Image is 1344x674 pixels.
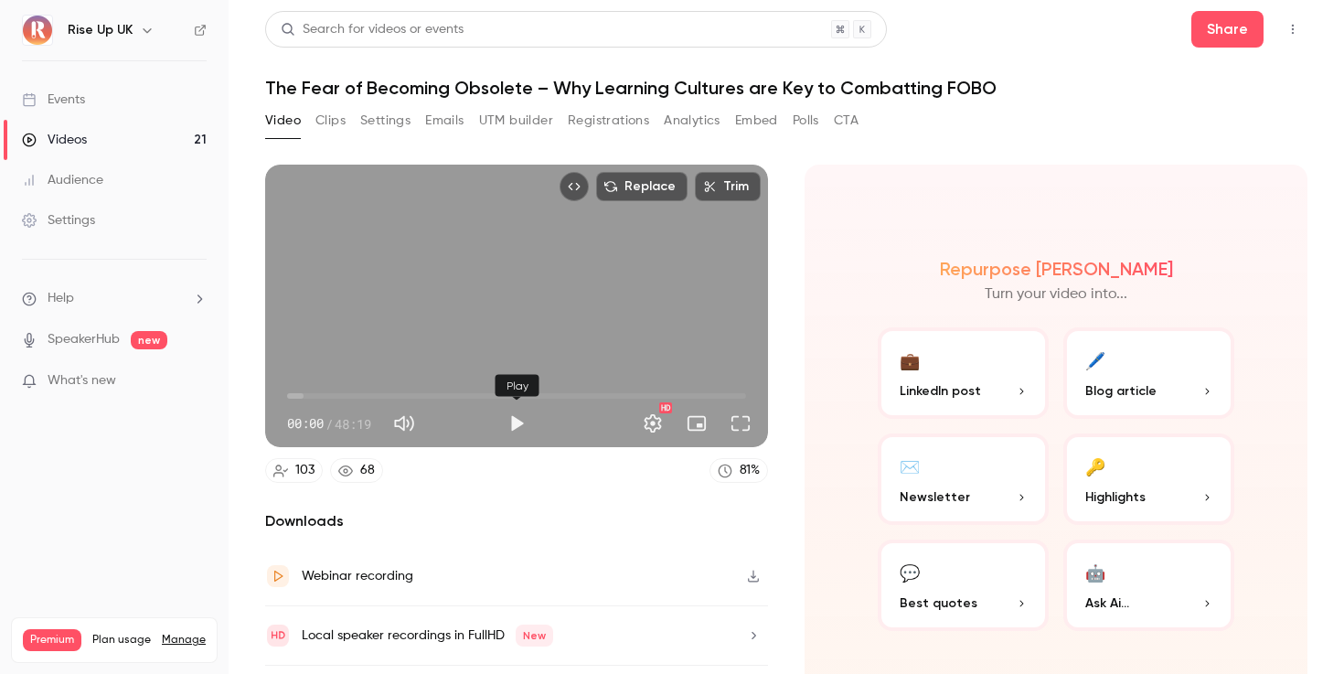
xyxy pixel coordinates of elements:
span: Premium [23,629,81,651]
div: 🔑 [1085,452,1105,480]
div: 🤖 [1085,558,1105,586]
button: 💬Best quotes [878,540,1049,631]
button: Share [1191,11,1264,48]
span: Plan usage [92,633,151,647]
button: Embed [735,106,778,135]
div: 00:00 [287,414,371,433]
img: Rise Up UK [23,16,52,45]
div: HD [659,402,672,413]
button: Polls [793,106,819,135]
a: 81% [709,458,768,483]
span: Newsletter [900,487,970,507]
div: ✉️ [900,452,920,480]
h6: Rise Up UK [68,21,133,39]
button: Full screen [722,405,759,442]
button: 🔑Highlights [1063,433,1234,525]
div: 81 % [740,461,760,480]
span: What's new [48,371,116,390]
a: SpeakerHub [48,330,120,349]
div: Videos [22,131,87,149]
button: 🤖Ask Ai... [1063,540,1234,631]
button: Trim [695,172,761,201]
button: Top Bar Actions [1278,15,1307,44]
p: Turn your video into... [985,284,1127,305]
li: help-dropdown-opener [22,289,207,308]
div: Local speaker recordings in FullHD [302,625,553,647]
div: 💼 [900,346,920,374]
span: Highlights [1085,487,1146,507]
button: ✉️Newsletter [878,433,1049,525]
span: / [325,414,333,433]
button: Emails [425,106,464,135]
h2: Repurpose [PERSON_NAME] [940,258,1173,280]
div: Audience [22,171,103,189]
div: Search for videos or events [281,20,464,39]
button: Play [498,405,535,442]
div: 68 [360,461,375,480]
button: Settings [360,106,411,135]
button: Clips [315,106,346,135]
span: Blog article [1085,381,1157,401]
button: Video [265,106,301,135]
div: Webinar recording [302,565,413,587]
span: New [516,625,553,647]
button: Analytics [664,106,720,135]
span: 48:19 [335,414,371,433]
span: Best quotes [900,594,977,613]
a: 68 [330,458,383,483]
div: Play [496,375,539,397]
div: 103 [295,461,315,480]
span: Help [48,289,74,308]
button: 💼LinkedIn post [878,327,1049,419]
button: Settings [635,405,671,442]
button: CTA [834,106,859,135]
h2: Downloads [265,510,768,532]
button: UTM builder [479,106,553,135]
div: Events [22,91,85,109]
div: 🖊️ [1085,346,1105,374]
button: Turn on miniplayer [678,405,715,442]
h1: The Fear of Becoming Obsolete – Why Learning Cultures are Key to Combatting FOBO [265,77,1307,99]
button: Registrations [568,106,649,135]
span: 00:00 [287,414,324,433]
button: 🖊️Blog article [1063,327,1234,419]
span: LinkedIn post [900,381,981,401]
a: 103 [265,458,323,483]
button: Embed video [560,172,589,201]
span: new [131,331,167,349]
button: Mute [386,405,422,442]
span: Ask Ai... [1085,594,1129,613]
div: Settings [22,211,95,230]
a: Manage [162,633,206,647]
div: 💬 [900,558,920,586]
button: Replace [596,172,688,201]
